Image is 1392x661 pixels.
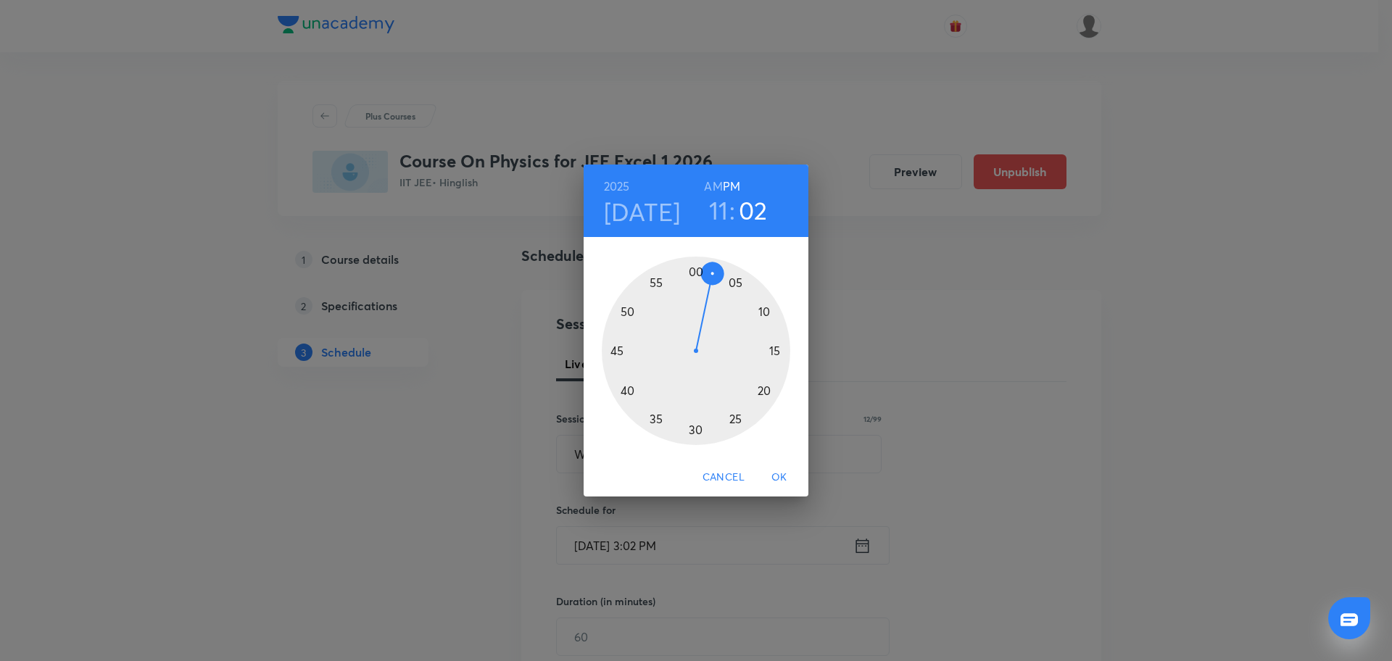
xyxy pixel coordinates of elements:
button: OK [756,464,803,491]
button: Cancel [697,464,750,491]
button: AM [704,176,722,196]
button: 11 [709,195,729,225]
button: [DATE] [604,196,681,227]
span: OK [762,468,797,486]
button: PM [723,176,740,196]
button: 2025 [604,176,630,196]
span: Cancel [703,468,745,486]
h3: : [729,195,735,225]
button: 02 [739,195,768,225]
